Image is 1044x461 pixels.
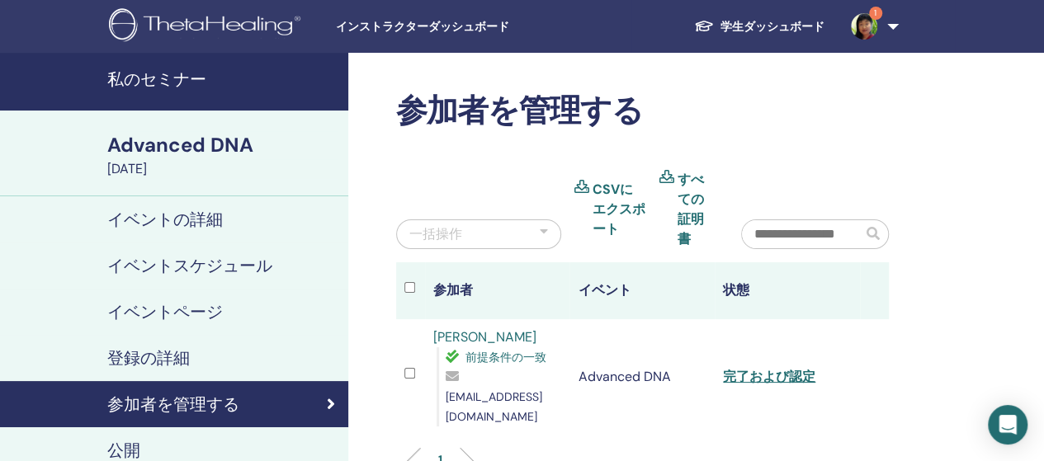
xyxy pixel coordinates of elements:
a: [PERSON_NAME] [433,328,536,346]
h4: イベントスケジュール [107,256,272,275]
img: logo.png [109,8,306,45]
td: Advanced DNA [569,319,715,435]
th: 状態 [715,262,860,319]
a: 学生ダッシュボード [681,12,838,42]
span: 前提条件の一致 [465,350,546,365]
div: Open Intercom Messenger [988,405,1027,445]
a: 完了および認定 [723,368,815,385]
span: 1 [869,7,882,20]
a: Advanced DNA[DATE] [97,131,348,179]
a: すべての証明書 [677,170,716,249]
h4: イベントページ [107,302,223,322]
h4: 登録の詳細 [107,348,190,368]
img: default.jpg [851,13,877,40]
div: [DATE] [107,159,338,179]
h4: イベントの詳細 [107,209,223,229]
h4: 参加者を管理する [107,394,239,414]
img: graduation-cap-white.svg [694,19,714,33]
h4: 私のセミナー [107,69,338,89]
span: インストラクターダッシュボード [336,18,583,35]
div: Advanced DNA [107,131,338,159]
th: イベント [569,262,715,319]
a: CSVにエクスポート [593,180,646,239]
h4: 公開 [107,440,140,460]
span: [EMAIL_ADDRESS][DOMAIN_NAME] [446,389,542,424]
div: 一括操作 [409,224,462,244]
th: 参加者 [425,262,570,319]
h2: 参加者を管理する [396,92,889,130]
